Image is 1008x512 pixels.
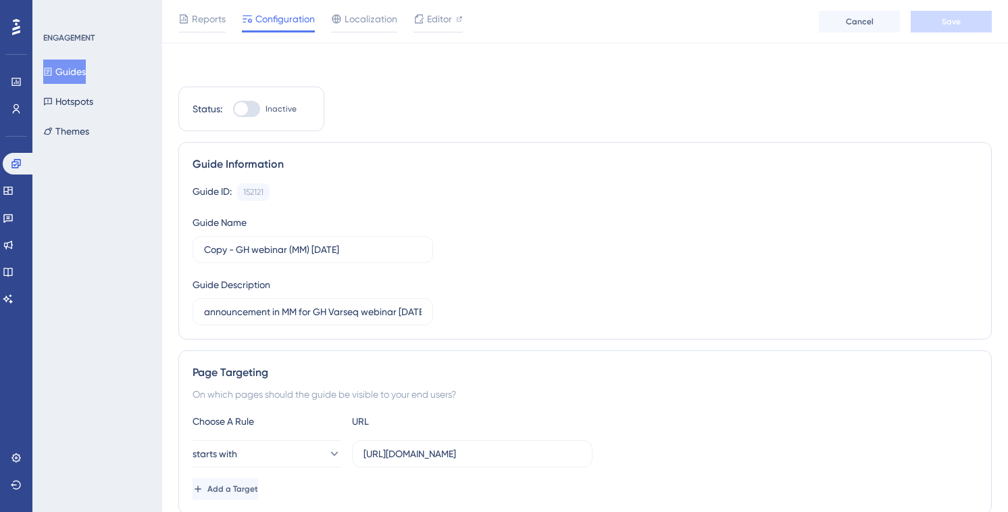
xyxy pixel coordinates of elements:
[352,413,501,429] div: URL
[204,304,422,319] input: Type your Guide’s Description here
[363,446,581,461] input: yourwebsite.com/path
[43,60,86,84] button: Guides
[243,187,263,197] div: 152121
[193,365,978,381] div: Page Targeting
[819,11,900,32] button: Cancel
[193,156,978,172] div: Guide Information
[255,11,315,27] span: Configuration
[193,446,237,462] span: starts with
[942,16,961,27] span: Save
[846,16,874,27] span: Cancel
[193,413,341,429] div: Choose A Rule
[345,11,397,27] span: Localization
[43,119,89,143] button: Themes
[204,242,422,257] input: Type your Guide’s Name here
[192,11,226,27] span: Reports
[193,214,247,231] div: Guide Name
[207,484,258,494] span: Add a Target
[43,89,93,114] button: Hotspots
[43,32,95,43] div: ENGAGEMENT
[193,277,270,293] div: Guide Description
[193,440,341,467] button: starts with
[911,11,992,32] button: Save
[427,11,452,27] span: Editor
[193,386,978,402] div: On which pages should the guide be visible to your end users?
[193,101,222,117] div: Status:
[193,478,258,500] button: Add a Target
[266,103,297,114] span: Inactive
[193,183,232,201] div: Guide ID:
